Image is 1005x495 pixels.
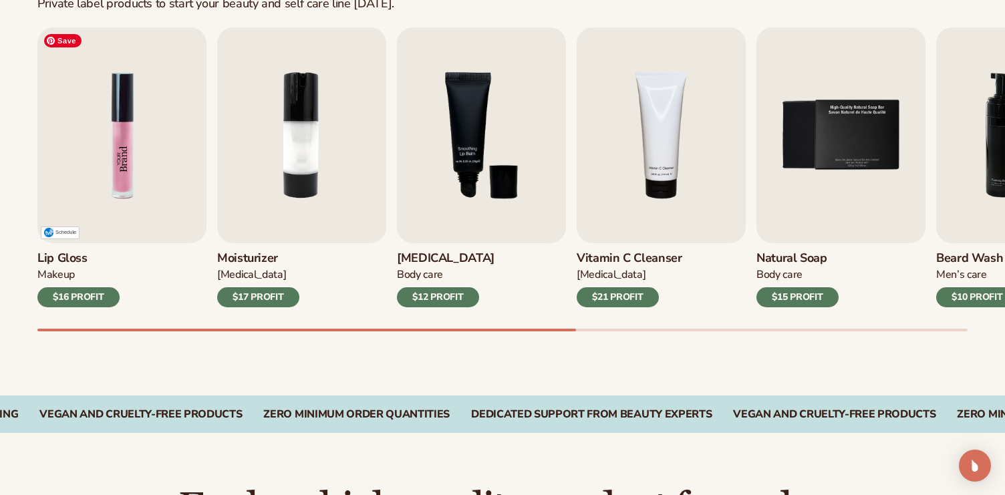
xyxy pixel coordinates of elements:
[39,408,242,421] div: VEGAN AND CRUELTY-FREE PRODUCTS
[397,287,479,307] div: $12 PROFIT
[263,408,450,421] div: ZERO MINIMUM ORDER QUANTITIES
[217,287,299,307] div: $17 PROFIT
[577,251,682,266] h3: Vitamin C Cleanser
[397,251,494,266] h3: [MEDICAL_DATA]
[41,226,80,239] button: Schedule
[397,27,566,307] a: 3 / 9
[733,408,936,421] div: Vegan and Cruelty-Free Products
[37,27,206,307] a: 1 / 9
[55,230,76,236] span: Schedule
[577,287,659,307] div: $21 PROFIT
[37,27,206,243] img: Shopify Image 2
[577,268,682,282] div: [MEDICAL_DATA]
[756,27,925,307] a: 5 / 9
[44,34,82,47] span: Save
[756,287,839,307] div: $15 PROFIT
[37,287,120,307] div: $16 PROFIT
[37,268,120,282] div: Makeup
[217,251,299,266] h3: Moisturizer
[397,268,494,282] div: Body Care
[959,450,991,482] div: Open Intercom Messenger
[37,251,120,266] h3: Lip Gloss
[217,27,386,307] a: 2 / 9
[756,251,839,266] h3: Natural Soap
[577,27,746,307] a: 4 / 9
[471,408,712,421] div: DEDICATED SUPPORT FROM BEAUTY EXPERTS
[756,268,839,282] div: Body Care
[217,268,299,282] div: [MEDICAL_DATA]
